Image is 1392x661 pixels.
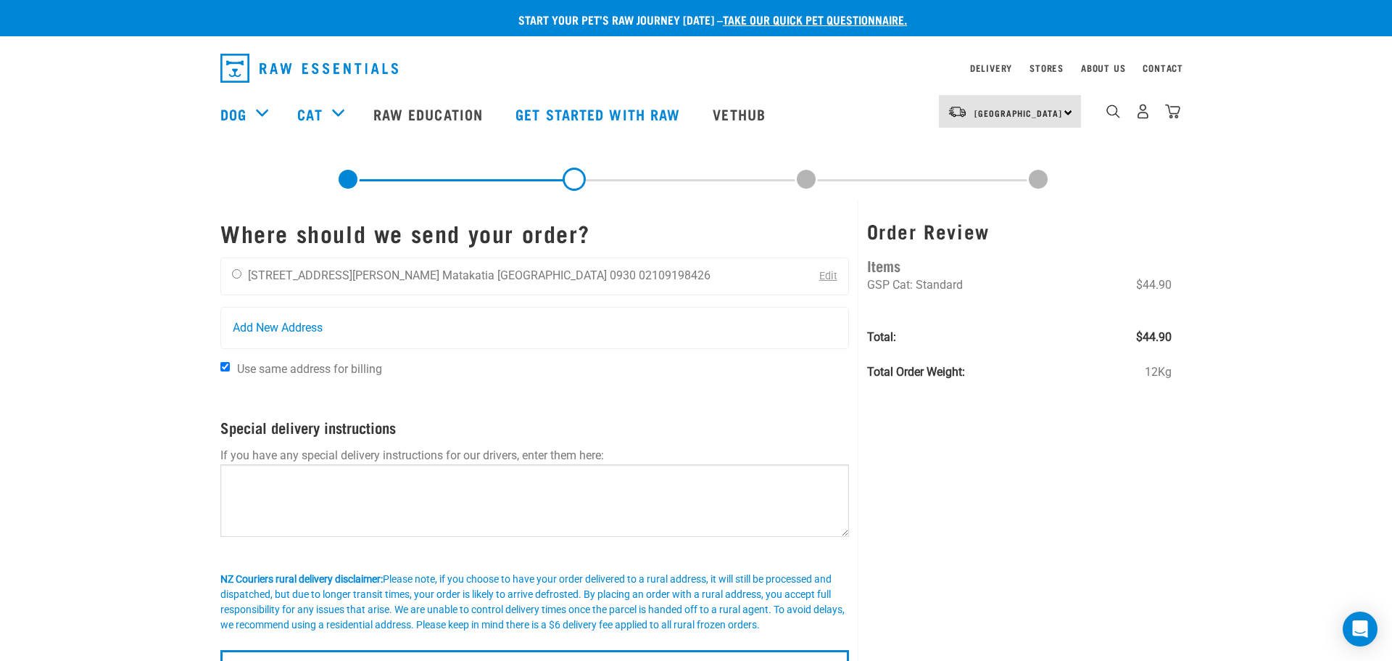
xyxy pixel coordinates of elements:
[220,54,398,83] img: Raw Essentials Logo
[233,319,323,337] span: Add New Address
[220,362,230,371] input: Use same address for billing
[497,268,636,282] li: [GEOGRAPHIC_DATA] 0930
[1165,104,1180,119] img: home-icon@2x.png
[1143,65,1183,70] a: Contact
[1136,276,1172,294] span: $44.90
[1145,364,1172,381] span: 12Kg
[1136,329,1172,346] span: $44.90
[220,572,849,633] div: Please note, if you choose to have your order delivered to a rural address, it will still be proc...
[1081,65,1125,70] a: About Us
[1135,104,1151,119] img: user.png
[819,270,837,282] a: Edit
[359,85,501,143] a: Raw Education
[867,278,963,292] span: GSP Cat: Standard
[639,268,710,282] li: 02109198426
[221,308,848,348] a: Add New Address
[220,447,849,464] p: If you have any special delivery instructions for our drivers, enter them here:
[867,365,965,379] strong: Total Order Weight:
[220,103,246,125] a: Dog
[867,254,1172,276] h4: Items
[867,330,896,344] strong: Total:
[867,220,1172,242] h3: Order Review
[297,103,322,125] a: Cat
[237,362,382,376] span: Use same address for billing
[220,419,849,435] h4: Special delivery instructions
[698,85,784,143] a: Vethub
[948,105,967,118] img: van-moving.png
[442,268,494,282] li: Matakatia
[1343,612,1377,646] div: Open Intercom Messenger
[501,85,698,143] a: Get started with Raw
[220,573,383,585] b: NZ Couriers rural delivery disclaimer:
[970,65,1012,70] a: Delivery
[1106,104,1120,118] img: home-icon-1@2x.png
[220,220,849,246] h1: Where should we send your order?
[1029,65,1064,70] a: Stores
[723,16,907,22] a: take our quick pet questionnaire.
[974,110,1062,115] span: [GEOGRAPHIC_DATA]
[248,268,439,282] li: [STREET_ADDRESS][PERSON_NAME]
[209,48,1183,89] nav: dropdown navigation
